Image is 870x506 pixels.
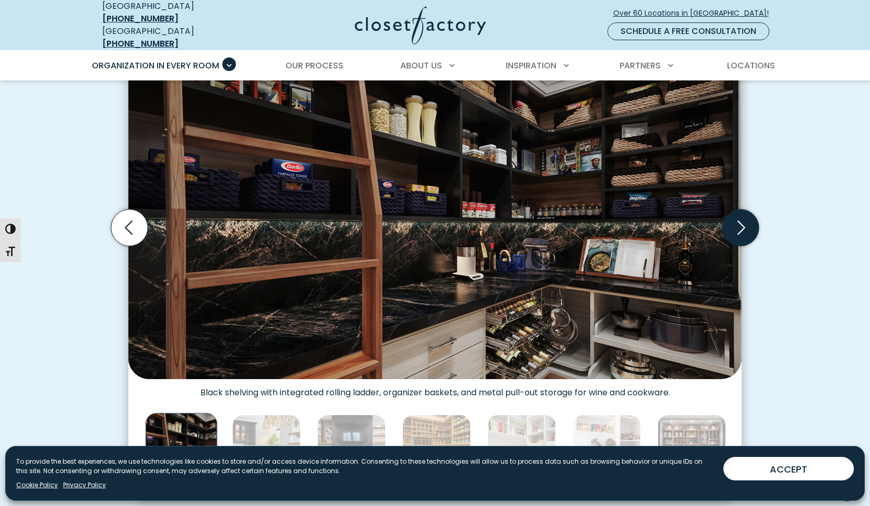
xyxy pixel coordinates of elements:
img: Charming pantry with white beadboard walls and marble counters [573,415,641,483]
a: [PHONE_NUMBER] [102,38,178,50]
a: Over 60 Locations in [GEOGRAPHIC_DATA]! [613,4,778,22]
img: Upscale pantry with black cabinetry, integrated ladder, deep green stone countertops, organized b... [146,413,218,485]
button: ACCEPT [723,457,854,480]
a: [PHONE_NUMBER] [102,13,178,25]
span: Our Process [285,60,343,72]
img: Custom pantry with natural wood shelves, pet food storage, and navy sliding barn doors for concea... [658,415,726,483]
img: Custom wine bar with wine lattice and custom bar cabinetry [317,415,386,483]
span: Over 60 Locations in [GEOGRAPHIC_DATA]! [613,8,777,19]
span: Inspiration [506,60,556,72]
img: Custom walk-in pantry with light wood tones with wine racks, spice shelves, and built-in storage ... [402,415,471,483]
img: White walk-in pantry featuring pull-out drawers, vertical wine storage, and open shelving for dry... [487,415,556,483]
a: Privacy Policy [63,480,106,490]
img: Sophisticated bar design in a dining space with glass-front black cabinets, white marble backspla... [232,415,301,483]
a: Schedule a Free Consultation [607,22,769,40]
span: About Us [400,60,442,72]
a: Cookie Policy [16,480,58,490]
span: Partners [619,60,661,72]
nav: Primary Menu [85,51,786,80]
img: Closet Factory Logo [355,6,486,44]
span: Organization in Every Room [92,60,219,72]
button: Previous slide [107,205,152,250]
div: [GEOGRAPHIC_DATA] [102,25,254,50]
span: Locations [727,60,775,72]
p: To provide the best experiences, we use technologies like cookies to store and/or access device i... [16,457,715,476]
figcaption: Black shelving with integrated rolling ladder, organizer baskets, and metal pull-out storage for ... [128,379,742,398]
button: Next slide [718,205,763,250]
img: Upscale pantry with black cabinetry, integrated ladder, deep green stone countertops, organized b... [128,58,742,379]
